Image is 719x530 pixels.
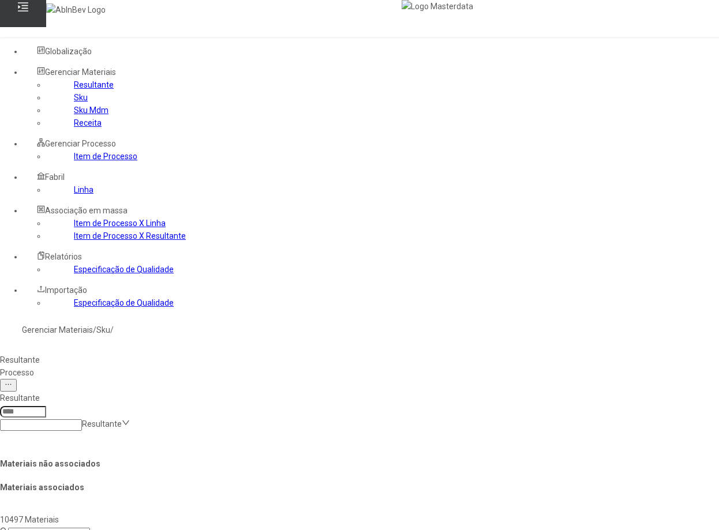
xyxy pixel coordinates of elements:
[74,231,186,240] a: Item de Processo X Resultante
[45,172,65,182] span: Fabril
[74,152,137,161] a: Item de Processo
[74,219,166,228] a: Item de Processo X Linha
[22,325,93,334] a: Gerenciar Materiais
[46,3,106,16] img: AbInBev Logo
[74,80,114,89] a: Resultante
[82,419,122,428] nz-select-placeholder: Resultante
[74,298,174,307] a: Especificação de Qualidade
[74,118,102,127] a: Receita
[45,67,116,77] span: Gerenciar Materiais
[74,106,108,115] a: Sku Mdm
[74,93,88,102] a: Sku
[74,265,174,274] a: Especificação de Qualidade
[96,325,110,334] a: Sku
[45,47,92,56] span: Globalização
[45,252,82,261] span: Relatórios
[93,325,96,334] nz-breadcrumb-separator: /
[45,139,116,148] span: Gerenciar Processo
[45,285,87,295] span: Importação
[45,206,128,215] span: Associação em massa
[110,325,114,334] nz-breadcrumb-separator: /
[74,185,93,194] a: Linha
